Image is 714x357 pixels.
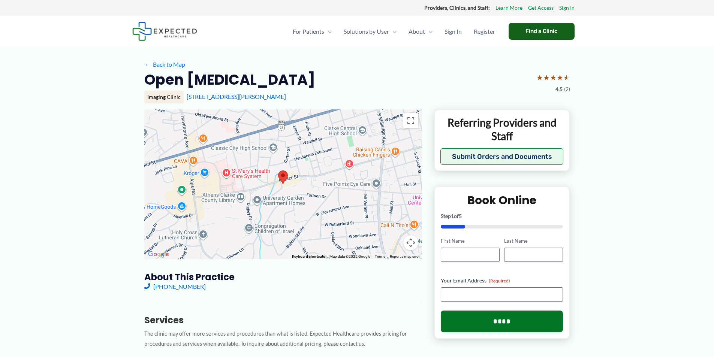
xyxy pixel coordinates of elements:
[557,70,563,84] span: ★
[292,254,325,259] button: Keyboard shortcuts
[441,214,563,219] p: Step of
[338,18,403,45] a: Solutions by UserMenu Toggle
[440,148,564,165] button: Submit Orders and Documents
[563,70,570,84] span: ★
[324,18,332,45] span: Menu Toggle
[536,70,543,84] span: ★
[543,70,550,84] span: ★
[550,70,557,84] span: ★
[555,84,563,94] span: 4.5
[468,18,501,45] a: Register
[451,213,454,219] span: 1
[403,235,418,250] button: Map camera controls
[474,18,495,45] span: Register
[287,18,338,45] a: For PatientsMenu Toggle
[344,18,389,45] span: Solutions by User
[441,238,500,245] label: First Name
[441,277,563,284] label: Your Email Address
[564,84,570,94] span: (2)
[144,314,422,326] h3: Services
[409,18,425,45] span: About
[144,61,151,68] span: ←
[424,4,490,11] strong: Providers, Clinics, and Staff:
[441,193,563,208] h2: Book Online
[403,113,418,128] button: Toggle fullscreen view
[187,93,286,100] a: [STREET_ADDRESS][PERSON_NAME]
[144,91,184,103] div: Imaging Clinic
[329,254,370,258] span: Map data ©2025 Google
[509,23,575,40] a: Find a Clinic
[144,329,422,349] p: The clinic may offer more services and procedures than what is listed. Expected Healthcare provid...
[144,283,206,290] a: [PHONE_NUMBER]
[375,254,385,258] a: Terms (opens in new tab)
[489,278,510,284] span: (Required)
[293,18,324,45] span: For Patients
[559,3,575,13] a: Sign In
[144,70,315,89] h2: Open [MEDICAL_DATA]
[445,18,462,45] span: Sign In
[144,59,185,70] a: ←Back to Map
[144,271,422,283] h3: About this practice
[132,22,197,41] img: Expected Healthcare Logo - side, dark font, small
[425,18,433,45] span: Menu Toggle
[504,238,563,245] label: Last Name
[440,116,564,143] p: Referring Providers and Staff
[495,3,522,13] a: Learn More
[390,254,420,258] a: Report a map error
[146,249,171,259] a: Open this area in Google Maps (opens a new window)
[459,213,462,219] span: 5
[389,18,397,45] span: Menu Toggle
[146,249,171,259] img: Google
[287,18,501,45] nav: Primary Site Navigation
[439,18,468,45] a: Sign In
[528,3,554,13] a: Get Access
[403,18,439,45] a: AboutMenu Toggle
